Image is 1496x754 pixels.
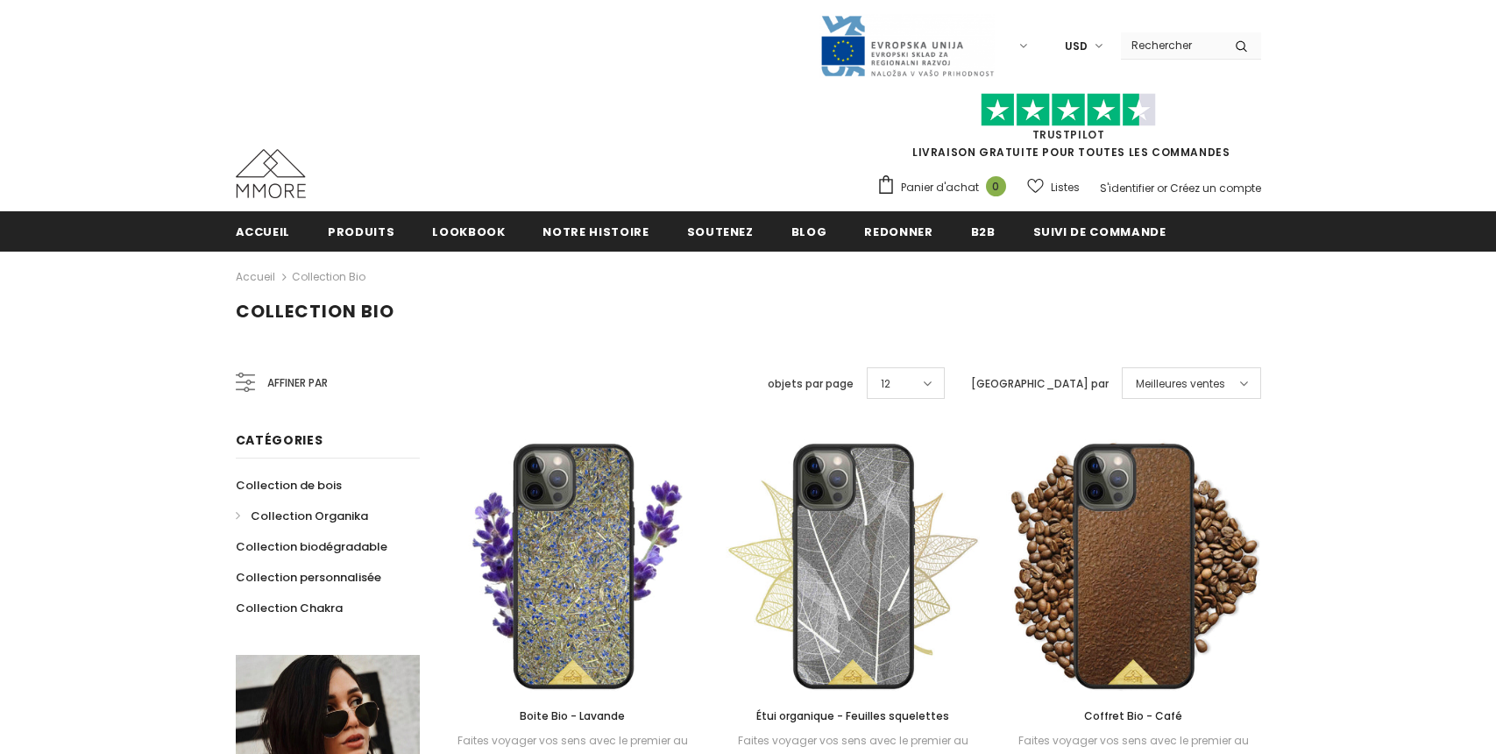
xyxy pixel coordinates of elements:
a: Créez un compte [1170,181,1261,196]
span: Meilleures ventes [1136,375,1225,393]
a: Collection Bio [292,269,365,284]
a: Collection de bois [236,470,342,501]
a: B2B [971,211,996,251]
span: B2B [971,224,996,240]
span: Blog [791,224,827,240]
span: Étui organique - Feuilles squelettes [756,708,949,723]
img: Faites confiance aux étoiles pilotes [981,93,1156,127]
span: Panier d'achat [901,179,979,196]
a: Redonner [864,211,932,251]
span: Catégories [236,431,323,449]
a: Notre histoire [542,211,649,251]
a: Suivi de commande [1033,211,1166,251]
img: Javni Razpis [819,14,995,78]
a: Produits [328,211,394,251]
label: objets par page [768,375,854,393]
a: Accueil [236,267,275,288]
span: Lookbook [432,224,505,240]
span: Collection Chakra [236,600,343,616]
a: Listes [1027,172,1080,203]
a: Accueil [236,211,291,251]
span: Collection personnalisée [236,569,381,586]
span: 0 [986,176,1006,196]
a: Collection Chakra [236,593,343,623]
span: LIVRAISON GRATUITE POUR TOUTES LES COMMANDES [876,101,1261,160]
span: Redonner [864,224,932,240]
span: Collection de bois [236,477,342,494]
a: Blog [791,211,827,251]
a: Panier d'achat 0 [876,174,1015,201]
span: Listes [1051,179,1080,196]
span: Boite Bio - Lavande [520,708,625,723]
a: Collection personnalisée [236,562,381,593]
span: or [1157,181,1167,196]
a: Lookbook [432,211,505,251]
span: Produits [328,224,394,240]
a: Collection biodégradable [236,531,387,562]
span: 12 [881,375,890,393]
a: soutenez [687,211,754,251]
span: Accueil [236,224,291,240]
span: Suivi de commande [1033,224,1166,240]
span: Affiner par [267,373,328,393]
span: Collection Bio [236,299,394,324]
a: TrustPilot [1032,127,1105,142]
span: USD [1065,38,1088,55]
a: Boite Bio - Lavande [446,707,700,726]
span: Coffret Bio - Café [1084,708,1182,723]
a: Collection Organika [236,501,368,531]
span: Collection biodégradable [236,538,387,555]
a: Javni Razpis [819,38,995,53]
a: Coffret Bio - Café [1006,707,1260,726]
span: soutenez [687,224,754,240]
input: Search Site [1121,32,1222,58]
img: Cas MMORE [236,149,306,198]
span: Notre histoire [542,224,649,240]
label: [GEOGRAPHIC_DATA] par [971,375,1109,393]
span: Collection Organika [251,508,368,524]
a: Étui organique - Feuilles squelettes [726,707,980,726]
a: S'identifier [1100,181,1154,196]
